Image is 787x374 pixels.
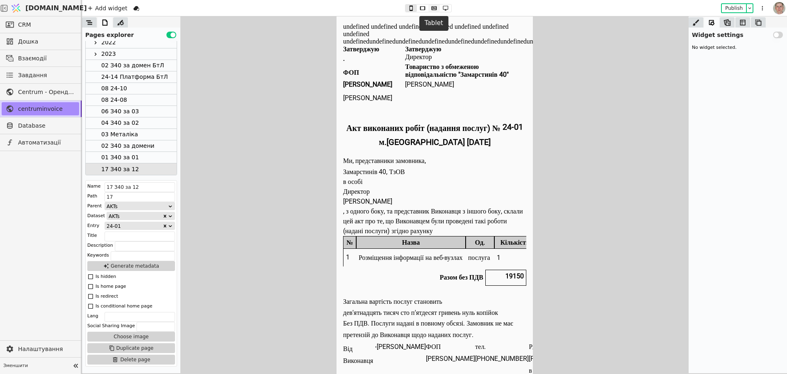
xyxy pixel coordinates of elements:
[103,255,147,267] p: Разом без ПДВ
[101,83,127,94] div: 08 24-10
[7,29,68,37] div: Затверджую
[85,3,130,13] div: Add widget
[68,37,190,44] div: Директор
[89,325,139,349] p: ФОП [PERSON_NAME]
[10,104,164,119] p: Акт виконаних робіт (надання послуг) №
[149,253,190,269] div: 19150
[101,37,116,48] div: 2022
[86,37,177,48] div: 2022
[101,140,155,151] div: 02 З40 за домени
[86,163,177,175] div: 17 З40 за 12
[87,232,97,240] div: Title
[86,60,177,71] div: 02 З40 за домен БтЛ
[86,117,177,129] div: 04 З40 за 02
[86,152,177,163] div: 01 З40 за 01
[42,121,128,131] div: м.[GEOGRAPHIC_DATA]
[2,52,79,65] a: Взаємодії
[87,182,100,190] div: Name
[2,35,79,48] a: Дошка
[7,161,190,170] div: в особі
[2,119,79,132] a: Database
[158,220,199,232] div: Кількість
[722,4,746,12] button: Publish
[101,48,116,60] div: 2023
[87,261,175,271] button: Generate metadata
[139,325,192,349] p: тел. [PHONE_NUMBER]
[18,105,75,113] span: centruminvoice
[7,76,68,88] p: [PERSON_NAME]
[689,28,787,39] div: Widget settings
[101,106,139,117] div: 06 З40 за 03
[87,192,97,200] div: Path
[87,222,99,230] div: Entry
[25,3,87,13] span: [DOMAIN_NAME]
[96,292,118,301] div: Is redirect
[87,355,175,365] button: Delete page
[166,104,187,119] div: 24-01
[68,46,190,62] div: Товариство з обмеженою відповідальністю "Замарстинів 40"
[7,301,190,325] p: Без ПДВ. Послуги надані в повному обсязі. Замовник не має претензій до Виконавця щодо наданих пос...
[86,83,177,94] div: 08 24-10
[2,18,79,31] a: CRM
[7,291,190,301] div: дев'ятнадцять тисяч сто п'ятдесят гривень нуль копійок
[7,327,36,351] p: Від Виконавця
[7,280,190,291] p: Загальна вартість послуг становить
[10,0,22,16] img: Logo
[18,88,75,96] span: Centrum - Оренда офісних приміщень
[101,117,139,128] div: 04 З40 за 02
[87,212,105,220] div: Dataset
[2,102,79,115] a: centruminvoice
[130,121,154,131] div: [DATE]
[689,41,787,55] div: No widget selected.
[129,220,158,232] div: Од.
[109,212,162,220] div: AKTs
[40,325,89,337] p: [PERSON_NAME]
[87,251,109,259] div: Keywords
[3,363,70,369] span: Зменшити
[18,122,75,130] span: Database
[9,235,13,247] p: 1
[7,220,20,232] div: №
[2,342,79,356] a: Налаштування
[101,129,138,140] div: 03 Металіка
[18,21,31,29] span: CRM
[18,71,47,80] span: Завдання
[82,28,180,39] div: Pages explorer
[87,322,135,330] div: Social Sharing Image
[86,106,177,117] div: 06 З40 за 03
[7,190,190,220] div: , з одного боку, та представник Виконавця з іншого боку, склали цей акт про те, що Виконавцем бул...
[2,136,79,149] a: Автоматизації
[101,152,139,163] div: 01 З40 за 01
[86,48,177,60] div: 2023
[7,151,190,161] div: Замарстинів 40, ТзОВ
[773,2,785,14] img: 1560949290925-CROPPED-IMG_0201-2-.jpg
[7,50,68,74] p: ФОП [PERSON_NAME]
[7,139,190,151] p: Ми, представники замовника,
[7,37,68,48] p: .
[86,140,177,152] div: 02 З40 за домени
[18,138,75,147] span: Автоматизації
[18,54,75,63] span: Взаємодії
[87,241,113,250] div: Description
[101,163,139,175] div: 17 З40 за 12
[86,94,177,106] div: 08 24-08
[129,232,158,250] div: послуга
[87,312,98,320] div: Lang
[7,170,190,180] div: Директор
[68,29,190,37] div: Затверджую
[7,180,190,190] div: [PERSON_NAME]
[101,71,168,83] div: 24-14 Платформа БтЛ
[158,232,199,250] div: 1
[96,302,152,310] div: Is conditional home page
[87,343,175,353] button: Duplicate page
[86,71,177,83] div: 24-14 Платформа БтЛ
[96,273,116,281] div: Is hidden
[87,332,175,342] button: Choose image
[101,60,164,71] div: 02 З40 за домен БтЛ
[2,85,79,99] a: Centrum - Оренда офісних приміщень
[87,202,102,210] div: Parent
[8,0,82,16] a: [DOMAIN_NAME]
[86,129,177,140] div: 03 Металіка
[18,345,75,353] span: Налаштування
[107,202,168,210] div: AKTs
